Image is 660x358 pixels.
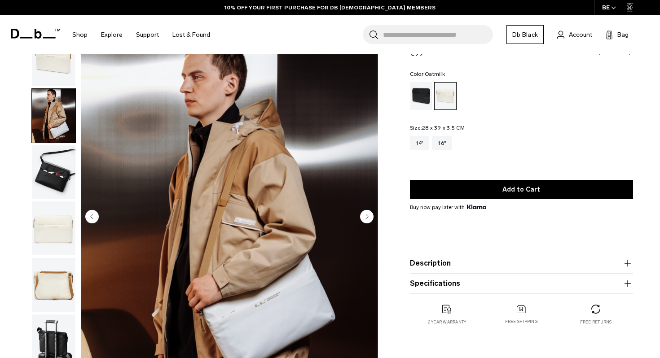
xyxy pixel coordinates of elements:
button: Add to Cart [410,180,633,199]
button: Description [410,258,633,269]
a: Db Black [506,25,544,44]
a: 14" [410,136,430,150]
a: 10% OFF YOUR FIRST PURCHASE FOR DB [DEMOGRAPHIC_DATA] MEMBERS [224,4,436,12]
a: Oatmilk [434,82,457,110]
a: Account [557,29,592,40]
span: Bag [617,30,629,39]
span: 28 x 39 x 3.5 CM [422,125,465,131]
img: Ramverk Laptop sleeve 16" Oatmilk [32,89,75,143]
legend: Size: [410,125,465,131]
button: Ramverk Laptop sleeve 16" Oatmilk [31,201,76,256]
button: Ramverk Laptop sleeve 16" Oatmilk [31,32,76,87]
a: 16" [432,136,452,150]
span: Buy now pay later with [410,203,486,211]
img: Ramverk Laptop sleeve 16" Oatmilk [32,32,75,86]
a: Explore [101,19,123,51]
img: Ramverk Laptop sleeve 16" Oatmilk [32,201,75,255]
a: Lost & Found [172,19,210,51]
span: Account [569,30,592,39]
a: Support [136,19,159,51]
p: 2 year warranty [428,319,466,325]
button: Bag [606,29,629,40]
nav: Main Navigation [66,15,217,54]
button: Next slide [360,210,374,225]
button: Specifications [410,278,633,289]
span: Oatmilk [425,71,445,77]
a: Black Out [410,82,432,110]
a: Write a review [598,51,631,55]
a: Shop [72,19,88,51]
button: Previous slide [85,210,99,225]
button: Ramverk Laptop sleeve 16" Oatmilk [31,88,76,143]
img: Ramverk Laptop sleeve 16" Oatmilk [32,145,75,199]
p: Free returns [580,319,612,325]
legend: Color: [410,71,445,77]
button: Ramverk Laptop sleeve 16" Oatmilk [31,258,76,312]
img: {"height" => 20, "alt" => "Klarna"} [467,205,486,209]
img: Ramverk Laptop sleeve 16" Oatmilk [32,258,75,312]
button: Ramverk Laptop sleeve 16" Oatmilk [31,145,76,200]
p: Free shipping [505,319,538,325]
